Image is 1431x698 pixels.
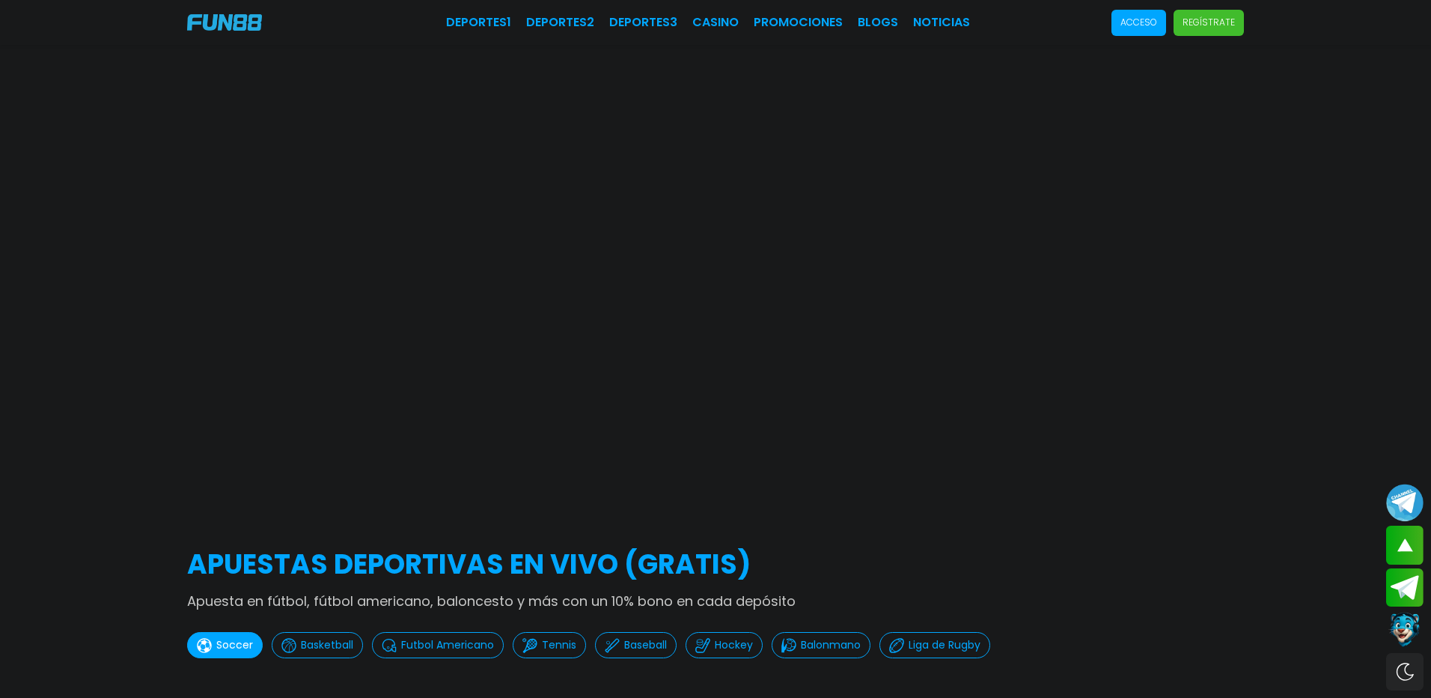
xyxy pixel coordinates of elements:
[216,637,253,653] p: Soccer
[909,637,980,653] p: Liga de Rugby
[801,637,861,653] p: Balonmano
[513,632,586,658] button: Tennis
[1120,16,1157,29] p: Acceso
[595,632,677,658] button: Baseball
[609,13,677,31] a: Deportes3
[913,13,970,31] a: NOTICIAS
[1386,483,1424,522] button: Join telegram channel
[1183,16,1235,29] p: Regístrate
[858,13,898,31] a: BLOGS
[624,637,667,653] p: Baseball
[542,637,576,653] p: Tennis
[1386,610,1424,649] button: Contact customer service
[401,637,494,653] p: Futbol Americano
[1386,653,1424,691] div: Switch theme
[715,637,753,653] p: Hockey
[187,544,1244,585] h2: APUESTAS DEPORTIVAS EN VIVO (gratis)
[301,637,353,653] p: Basketball
[187,632,263,658] button: Soccer
[372,632,504,658] button: Futbol Americano
[272,632,363,658] button: Basketball
[1386,568,1424,607] button: Join telegram
[686,632,763,658] button: Hockey
[446,13,511,31] a: Deportes1
[772,632,870,658] button: Balonmano
[1386,526,1424,565] button: scroll up
[692,13,739,31] a: CASINO
[879,632,990,658] button: Liga de Rugby
[754,13,843,31] a: Promociones
[526,13,594,31] a: Deportes2
[187,591,1244,611] p: Apuesta en fútbol, fútbol americano, baloncesto y más con un 10% bono en cada depósito
[187,14,262,31] img: Company Logo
